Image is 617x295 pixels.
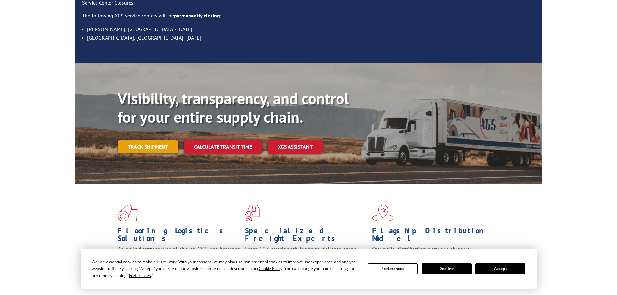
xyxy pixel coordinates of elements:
span: Preferences [129,273,151,278]
button: Decline [422,263,472,274]
p: From 123 overlength loads to delicate cargo, our experienced staff knows the best way to move you... [245,245,367,274]
span: Cookie Policy [259,266,282,271]
img: xgs-icon-focused-on-flooring-red [245,205,260,221]
p: The following XGS service centers will be : [82,12,535,25]
button: Preferences [368,263,417,274]
li: [GEOGRAPHIC_DATA], [GEOGRAPHIC_DATA]- [DATE] [87,33,535,42]
a: Track shipment [118,140,178,153]
li: [PERSON_NAME], [GEOGRAPHIC_DATA]- [DATE] [87,25,535,33]
b: Visibility, transparency, and control for your entire supply chain. [118,88,349,127]
h1: Specialized Freight Experts [245,227,367,245]
h1: Flooring Logistics Solutions [118,227,240,245]
div: We use essential cookies to make our site work. With your consent, we may also use non-essential ... [92,258,360,279]
a: XGS ASSISTANT [268,140,323,154]
strong: permanently closing [174,12,220,19]
span: As an industry carrier of choice, XGS has brought innovation and dedication to flooring logistics... [118,245,240,268]
img: xgs-icon-total-supply-chain-intelligence-red [118,205,138,221]
span: Our agile distribution network gives you nationwide inventory management on demand. [372,245,491,261]
h1: Flagship Distribution Model [372,227,495,245]
button: Accept [475,263,525,274]
a: Calculate transit time [184,140,262,154]
img: xgs-icon-flagship-distribution-model-red [372,205,394,221]
div: Cookie Consent Prompt [81,249,537,289]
